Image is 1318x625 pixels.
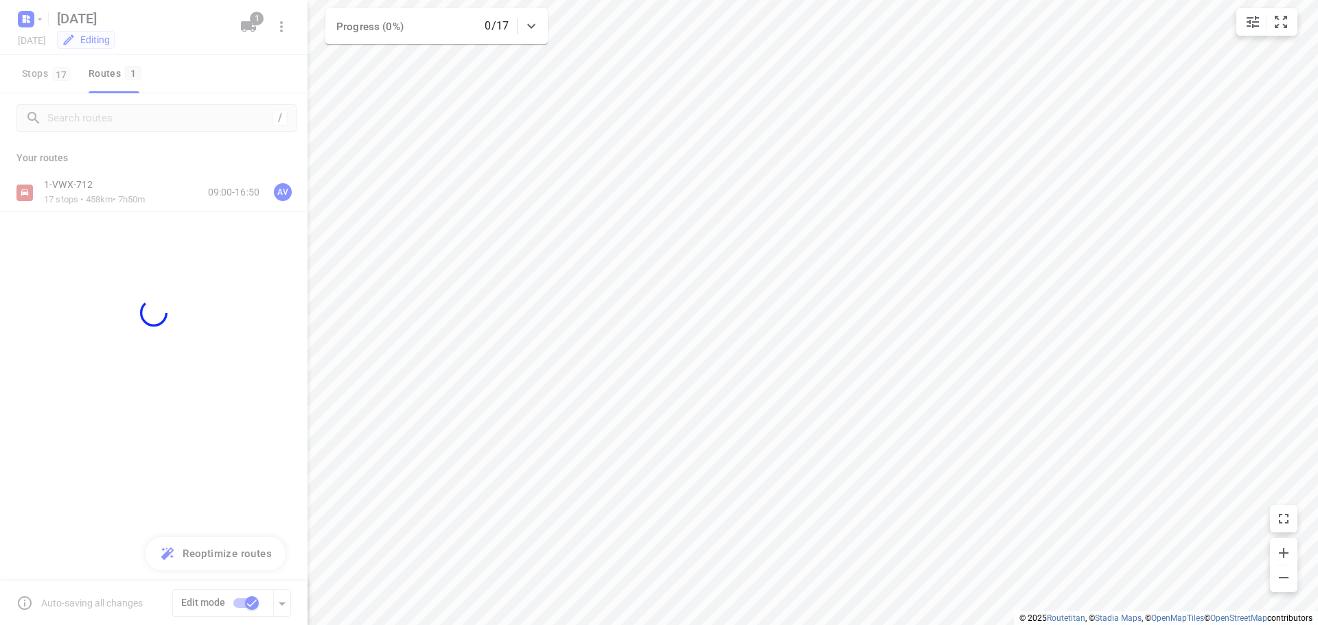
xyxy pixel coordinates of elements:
[1210,613,1267,623] a: OpenStreetMap
[485,18,509,34] p: 0/17
[1047,613,1085,623] a: Routetitan
[1267,8,1295,36] button: Fit zoom
[1236,8,1297,36] div: small contained button group
[1095,613,1142,623] a: Stadia Maps
[1019,613,1313,623] li: © 2025 , © , © © contributors
[336,21,404,33] span: Progress (0%)
[1239,8,1267,36] button: Map settings
[1151,613,1204,623] a: OpenMapTiles
[325,8,548,44] div: Progress (0%)0/17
